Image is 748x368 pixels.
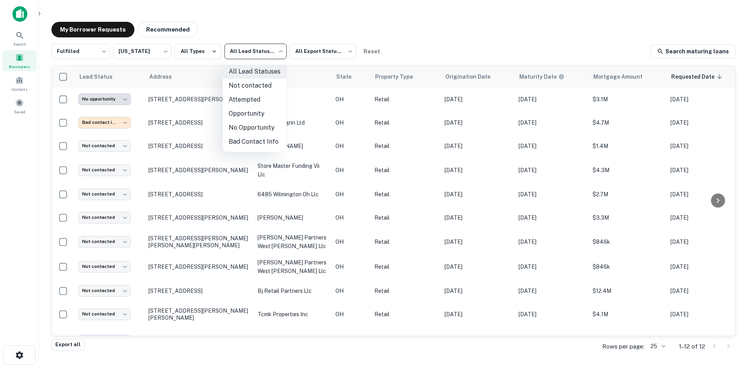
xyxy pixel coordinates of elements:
li: Attempted [222,93,287,107]
li: Bad Contact Info [222,135,287,149]
li: No Opportunity [222,121,287,135]
li: Not contacted [222,79,287,93]
li: All Lead Statuses [222,65,287,79]
li: Opportunity [222,107,287,121]
iframe: Chat Widget [709,306,748,343]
